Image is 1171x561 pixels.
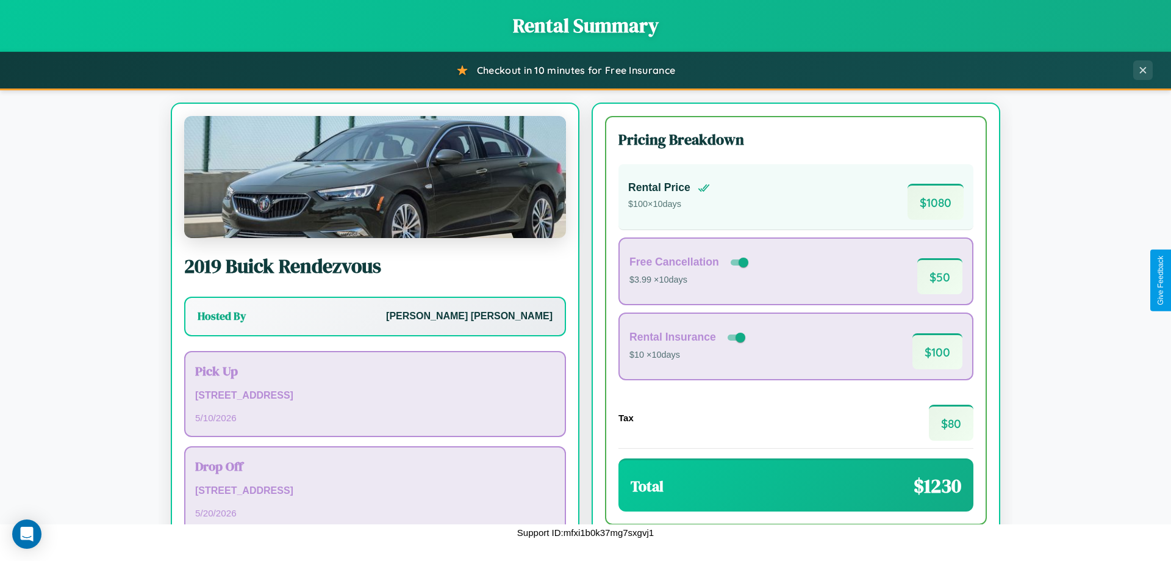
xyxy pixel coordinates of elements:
p: [PERSON_NAME] [PERSON_NAME] [386,308,553,325]
h4: Rental Insurance [629,331,716,344]
img: Buick Rendezvous [184,116,566,238]
span: $ 1230 [914,472,961,499]
p: 5 / 20 / 2026 [195,505,555,521]
span: $ 100 [912,333,962,369]
p: $10 × 10 days [629,347,748,363]
h3: Hosted By [198,309,246,324]
span: $ 50 [917,258,962,294]
p: $ 100 × 10 days [628,197,710,212]
h4: Tax [618,413,634,423]
p: [STREET_ADDRESS] [195,387,555,405]
h3: Total [631,476,664,496]
h1: Rental Summary [12,12,1159,39]
h4: Free Cancellation [629,256,719,269]
h4: Rental Price [628,181,690,194]
h3: Pricing Breakdown [618,129,973,150]
span: $ 1080 [908,184,964,220]
h2: 2019 Buick Rendezvous [184,253,566,280]
p: $3.99 × 10 days [629,272,751,288]
span: Checkout in 10 minutes for Free Insurance [477,64,675,76]
div: Give Feedback [1156,256,1165,305]
p: [STREET_ADDRESS] [195,482,555,500]
p: Support ID: mfxi1b0k37mg7sxgvj1 [517,524,654,541]
span: $ 80 [929,405,973,441]
p: 5 / 10 / 2026 [195,410,555,426]
h3: Pick Up [195,362,555,380]
div: Open Intercom Messenger [12,519,41,549]
h3: Drop Off [195,457,555,475]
